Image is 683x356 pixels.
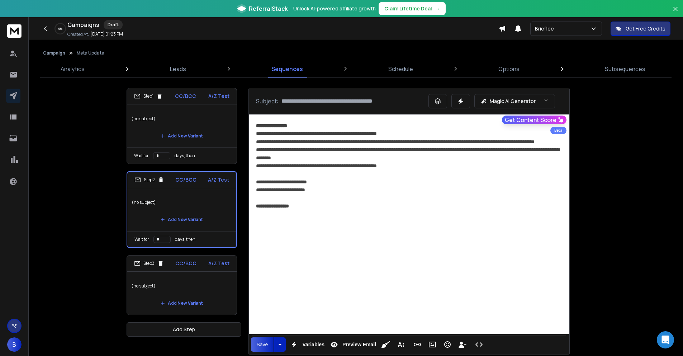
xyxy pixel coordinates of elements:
[175,260,196,267] p: CC/BCC
[155,129,209,143] button: Add New Variant
[671,4,680,22] button: Close banner
[251,337,274,352] button: Save
[301,342,326,348] span: Variables
[456,337,469,352] button: Insert Unsubscribe Link
[131,109,232,129] p: (no subject)
[379,337,393,352] button: Clean HTML
[134,153,149,159] p: Wait for
[131,276,232,296] p: (no subject)
[271,65,303,73] p: Sequences
[657,331,674,348] div: Open Intercom Messenger
[175,93,196,100] p: CC/BCC
[175,153,195,159] p: days, then
[426,337,439,352] button: Insert Image (⌘P)
[7,337,22,352] button: B
[605,65,645,73] p: Subsequences
[249,4,288,13] span: ReferralStack
[411,337,424,352] button: Insert Link (⌘K)
[67,20,99,29] h1: Campaigns
[535,25,557,32] p: Brieflee
[155,212,209,227] button: Add New Variant
[43,50,65,56] button: Campaign
[90,31,123,37] p: [DATE] 01:23 PM
[267,60,307,78] a: Sequences
[502,116,566,124] button: Get Content Score
[341,342,378,348] span: Preview Email
[287,337,326,352] button: Variables
[494,60,524,78] a: Options
[175,176,196,183] p: CC/BCC
[134,93,163,99] div: Step 1
[155,296,209,310] button: Add New Variant
[175,236,195,242] p: days, then
[127,322,241,337] button: Add Step
[327,337,378,352] button: Preview Email
[208,93,229,100] p: A/Z Test
[498,65,520,73] p: Options
[134,177,164,183] div: Step 2
[132,192,232,212] p: (no subject)
[384,60,417,78] a: Schedule
[474,94,555,108] button: Magic AI Generator
[550,127,566,134] div: Beta
[293,5,376,12] p: Unlock AI-powered affiliate growth
[394,337,408,352] button: More Text
[134,260,164,267] div: Step 3
[490,98,536,105] p: Magic AI Generator
[626,25,665,32] p: Get Free Credits
[601,60,650,78] a: Subsequences
[208,260,229,267] p: A/Z Test
[611,22,670,36] button: Get Free Credits
[134,236,149,242] p: Wait for
[441,337,454,352] button: Emoticons
[170,65,186,73] p: Leads
[379,2,446,15] button: Claim Lifetime Deal→
[472,337,486,352] button: Code View
[435,5,440,12] span: →
[56,60,89,78] a: Analytics
[388,65,413,73] p: Schedule
[61,65,85,73] p: Analytics
[104,20,123,29] div: Draft
[256,97,279,106] p: Subject:
[166,60,190,78] a: Leads
[58,27,62,31] p: 0 %
[77,50,104,56] p: Meta Update
[127,255,237,315] li: Step3CC/BCCA/Z Test(no subject)Add New Variant
[208,176,229,183] p: A/Z Test
[127,88,237,164] li: Step1CC/BCCA/Z Test(no subject)Add New VariantWait fordays, then
[127,171,237,248] li: Step2CC/BCCA/Z Test(no subject)Add New VariantWait fordays, then
[67,32,89,37] p: Created At:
